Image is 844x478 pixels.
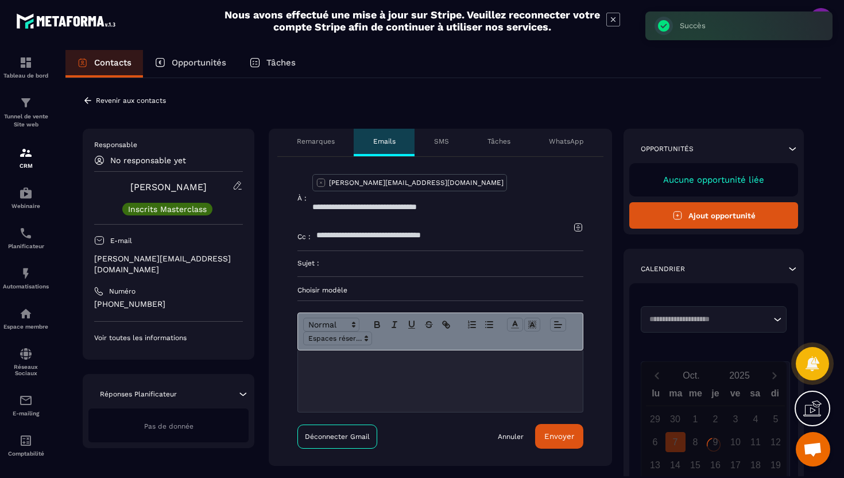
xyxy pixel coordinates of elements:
p: E-mail [110,236,132,245]
img: scheduler [19,226,33,240]
p: No responsable yet [110,156,186,165]
p: Contacts [94,57,131,68]
img: automations [19,186,33,200]
img: formation [19,146,33,160]
a: schedulerschedulerPlanificateur [3,218,49,258]
a: formationformationTableau de bord [3,47,49,87]
a: Tâches [238,50,307,78]
a: social-networksocial-networkRéseaux Sociaux [3,338,49,385]
img: accountant [19,434,33,448]
p: À : [297,194,307,203]
p: Webinaire [3,203,49,209]
span: Pas de donnée [144,422,193,430]
img: formation [19,96,33,110]
p: Cc : [297,232,311,241]
p: Réponses Planificateur [100,390,177,399]
p: SMS [434,137,449,146]
a: automationsautomationsEspace membre [3,298,49,338]
a: [PERSON_NAME] [130,182,207,192]
p: Tunnel de vente Site web [3,113,49,129]
p: Emails [373,137,396,146]
p: Tâches [487,137,510,146]
input: Search for option [645,314,771,325]
p: Opportunités [641,144,694,153]
img: automations [19,267,33,280]
a: automationsautomationsAutomatisations [3,258,49,298]
p: Aucune opportunité liée [641,175,787,185]
img: email [19,394,33,407]
p: Tâches [266,57,296,68]
p: Numéro [109,287,135,296]
p: WhatsApp [549,137,584,146]
p: [PHONE_NUMBER] [94,299,243,310]
p: Tableau de bord [3,72,49,79]
a: accountantaccountantComptabilité [3,425,49,465]
a: automationsautomationsWebinaire [3,178,49,218]
a: formationformationTunnel de vente Site web [3,87,49,137]
div: Ouvrir le chat [796,432,830,467]
p: Espace membre [3,323,49,330]
p: Comptabilité [3,450,49,457]
a: Annuler [498,432,524,441]
img: logo [16,10,119,32]
p: CRM [3,163,49,169]
img: automations [19,307,33,321]
p: Voir toutes les informations [94,333,243,342]
a: Déconnecter Gmail [297,425,377,449]
p: Inscrits Masterclass [128,205,207,213]
img: formation [19,56,33,70]
a: emailemailE-mailing [3,385,49,425]
button: Ajout opportunité [629,202,798,229]
p: [PERSON_NAME][EMAIL_ADDRESS][DOMAIN_NAME] [94,253,243,275]
p: Réseaux Sociaux [3,364,49,376]
button: Envoyer [535,424,583,449]
p: E-mailing [3,410,49,417]
a: formationformationCRM [3,137,49,178]
p: Responsable [94,140,243,149]
a: Opportunités [143,50,238,78]
p: Revenir aux contacts [96,97,166,105]
p: Planificateur [3,243,49,249]
a: Contacts [65,50,143,78]
p: Remarques [297,137,335,146]
div: Search for option [641,306,787,333]
p: Choisir modèle [297,286,583,295]
p: Sujet : [297,259,319,268]
p: Calendrier [641,264,685,273]
p: Automatisations [3,283,49,290]
h2: Nous avons effectué une mise à jour sur Stripe. Veuillez reconnecter votre compte Stripe afin de ... [224,9,601,33]
p: Opportunités [172,57,226,68]
p: [PERSON_NAME][EMAIL_ADDRESS][DOMAIN_NAME] [329,178,504,187]
img: social-network [19,347,33,361]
